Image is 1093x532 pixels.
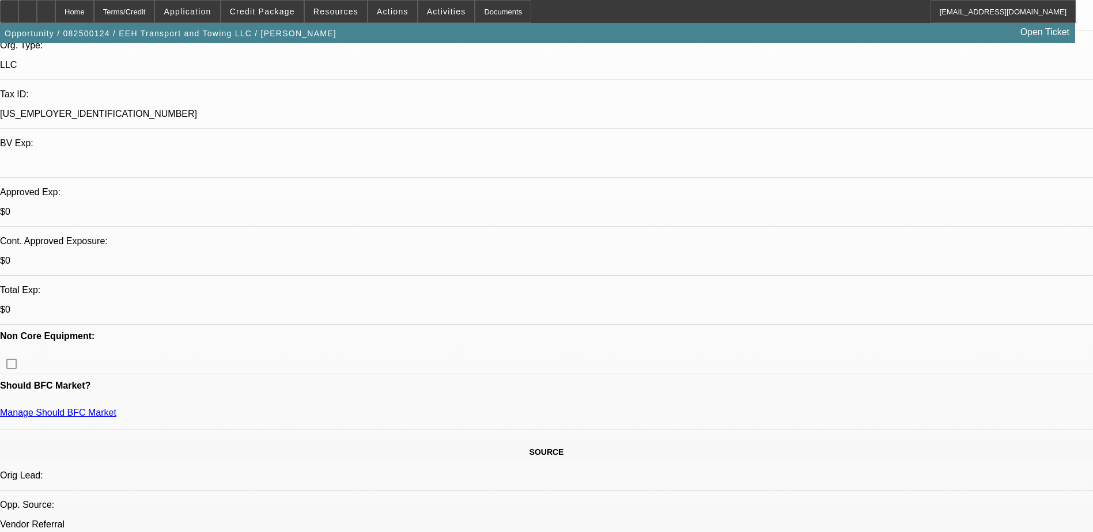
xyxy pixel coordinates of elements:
[313,7,358,16] span: Resources
[418,1,475,22] button: Activities
[155,1,220,22] button: Application
[230,7,295,16] span: Credit Package
[305,1,367,22] button: Resources
[221,1,304,22] button: Credit Package
[1016,22,1074,42] a: Open Ticket
[164,7,211,16] span: Application
[5,29,336,38] span: Opportunity / 082500124 / EEH Transport and Towing LLC / [PERSON_NAME]
[427,7,466,16] span: Activities
[530,447,564,457] span: SOURCE
[377,7,409,16] span: Actions
[368,1,417,22] button: Actions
